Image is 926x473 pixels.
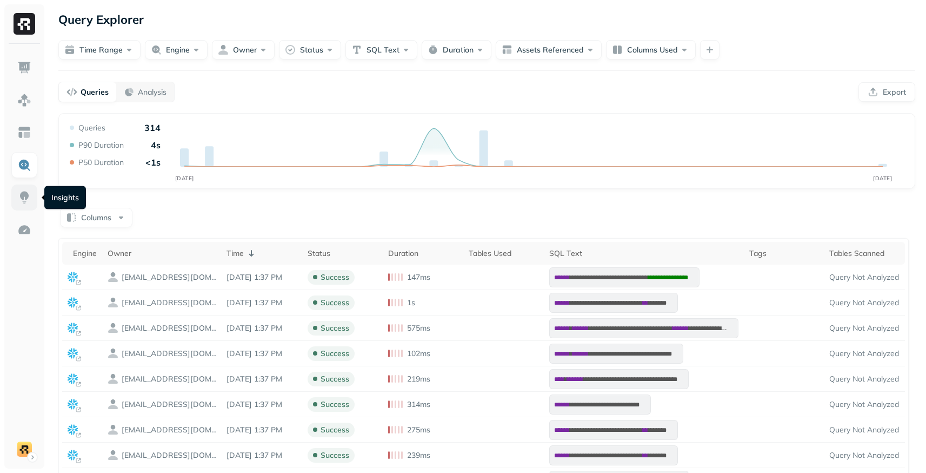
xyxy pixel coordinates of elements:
p: success [321,298,349,308]
p: guy.yasoor@ryft.io [122,374,219,384]
p: Query Explorer [58,10,144,29]
p: Query Not Analyzed [829,450,900,461]
div: Time [226,247,297,260]
p: guy.yasoor@ryft.io [122,272,219,283]
img: owner [108,348,118,359]
div: Duration [388,248,458,259]
button: Columns Used [606,40,696,60]
img: Insights [17,190,31,205]
div: Engine [73,248,97,259]
img: owner [108,450,118,461]
button: Export [858,82,915,102]
button: Assets Referenced [496,40,602,60]
div: Tables Used [469,248,538,259]
img: Assets [17,93,31,107]
p: 1s [407,298,415,308]
img: Query Explorer [17,158,31,172]
p: P50 Duration [78,157,124,168]
img: owner [108,373,118,384]
div: Tables Scanned [829,248,900,259]
p: <1s [145,157,161,168]
p: guy.yasoor@ryft.io [122,298,219,308]
img: owner [108,297,118,308]
div: Status [308,248,377,259]
p: 219ms [407,374,430,384]
p: Query Not Analyzed [829,349,900,359]
p: Query Not Analyzed [829,399,900,410]
button: Status [279,40,341,60]
p: Query Not Analyzed [829,374,900,384]
button: Owner [212,40,275,60]
p: P90 Duration [78,140,124,150]
div: Insights [44,186,86,209]
img: Ryft [14,13,35,35]
p: Sep 2, 2025 1:37 PM [226,298,297,308]
p: guy.yasoor@ryft.io [122,399,219,410]
p: 147ms [407,272,430,283]
p: success [321,425,349,435]
button: Columns [60,208,132,227]
p: guy.yasoor@ryft.io [122,425,219,435]
p: Sep 2, 2025 1:37 PM [226,450,297,461]
p: guy.yasoor@ryft.io [122,349,219,359]
p: success [321,323,349,333]
img: owner [108,399,118,410]
p: Query Not Analyzed [829,272,900,283]
p: Query Not Analyzed [829,298,900,308]
p: Sep 2, 2025 1:37 PM [226,374,297,384]
button: Time Range [58,40,141,60]
p: 275ms [407,425,430,435]
p: guy.yasoor@ryft.io [122,323,219,333]
p: Queries [81,87,109,97]
p: success [321,272,349,283]
p: Query Not Analyzed [829,425,900,435]
p: Sep 2, 2025 1:37 PM [226,323,297,333]
p: Query Not Analyzed [829,323,900,333]
tspan: [DATE] [175,175,194,182]
p: 314 [144,122,161,133]
div: Tags [749,248,818,259]
p: 575ms [407,323,430,333]
p: 239ms [407,450,430,461]
p: guy.yasoor@ryft.io [122,450,219,461]
img: owner [108,323,118,333]
img: Asset Explorer [17,126,31,140]
img: Optimization [17,223,31,237]
p: Sep 2, 2025 1:37 PM [226,399,297,410]
p: 4s [151,140,161,150]
div: SQL Text [549,248,738,259]
p: success [321,349,349,359]
button: Engine [145,40,208,60]
p: success [321,450,349,461]
p: success [321,374,349,384]
p: Sep 2, 2025 1:37 PM [226,425,297,435]
img: Dashboard [17,61,31,75]
p: Sep 2, 2025 1:37 PM [226,349,297,359]
p: success [321,399,349,410]
img: owner [108,272,118,283]
p: 314ms [407,399,430,410]
img: demo [17,442,32,457]
p: Sep 2, 2025 1:37 PM [226,272,297,283]
button: Duration [422,40,491,60]
p: Analysis [138,87,166,97]
div: Owner [108,248,216,259]
p: 102ms [407,349,430,359]
tspan: [DATE] [873,175,892,182]
p: Queries [78,123,105,133]
button: SQL Text [345,40,417,60]
img: owner [108,424,118,435]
